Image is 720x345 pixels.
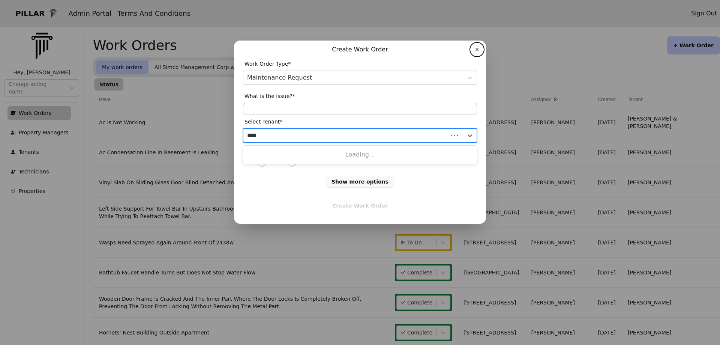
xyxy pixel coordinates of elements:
p: Create Work Order [243,45,477,54]
span: Select Tenant* [244,118,282,125]
span: What is the issue?* [244,92,295,100]
button: ✕ [471,44,483,56]
span: Work Order Type* [244,60,291,68]
div: Loading... [243,147,477,162]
